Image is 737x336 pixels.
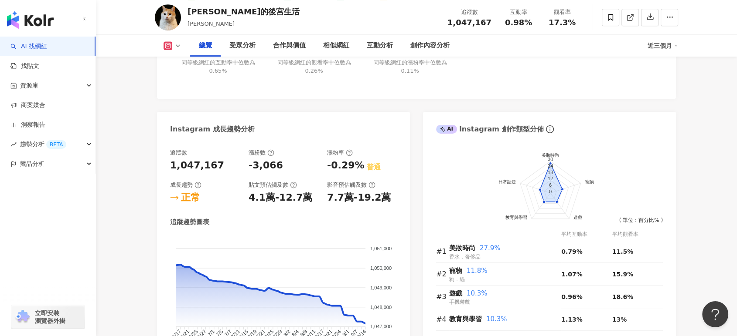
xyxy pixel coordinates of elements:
span: 13% [612,316,627,323]
text: 美妝時尚 [542,153,559,158]
div: Instagram 創作類型分佈 [436,124,543,134]
tspan: 1,049,000 [370,285,392,290]
div: 普通 [366,162,380,172]
div: 貼文預估觸及數 [249,181,297,189]
div: 總覽 [199,40,212,51]
span: 1.07% [561,271,583,278]
tspan: 1,048,000 [370,304,392,309]
span: 0.65% [209,67,227,74]
div: 受眾分析 [229,40,256,51]
span: 0.26% [305,67,323,74]
div: 漲粉數 [249,149,274,157]
span: 0.96% [561,293,583,300]
span: 10.3% [486,315,507,323]
span: 1.13% [561,316,583,323]
span: 趨勢分析 [20,134,66,154]
text: 0 [549,188,552,194]
span: 手機遊戲 [449,299,470,305]
text: 日常話題 [498,179,516,184]
span: 0.11% [401,67,419,74]
div: #2 [436,269,449,279]
div: 近三個月 [648,39,678,53]
div: 互動分析 [367,40,393,51]
span: 遊戲 [449,289,462,297]
div: 合作與價值 [273,40,306,51]
div: 1,047,167 [170,159,224,172]
span: 0.79% [561,248,583,255]
div: 創作內容分析 [410,40,450,51]
span: 17.3% [549,18,576,27]
span: 1,047,167 [447,18,491,27]
tspan: 1,051,000 [370,245,392,251]
div: 同等級網紅的觀看率中位數為 [276,59,352,74]
a: 找貼文 [10,62,39,71]
tspan: 1,050,000 [370,265,392,270]
div: 4.1萬-12.7萬 [249,191,312,205]
text: 寵物 [585,179,594,184]
text: 18 [548,169,553,175]
span: 香水．奢侈品 [449,254,481,260]
span: 競品分析 [20,154,44,174]
text: 6 [549,182,552,188]
div: Instagram 成長趨勢分析 [170,124,255,134]
div: 影音預估觸及數 [327,181,375,189]
tspan: 1,047,000 [370,324,392,329]
a: chrome extension立即安裝 瀏覽器外掛 [11,305,85,329]
text: 24 [548,163,553,168]
span: 立即安裝 瀏覽器外掛 [35,309,65,325]
div: 漲粉率 [327,149,353,157]
div: 追蹤數 [447,8,491,17]
div: 平均觀看率 [612,230,663,239]
div: 追蹤趨勢圖表 [170,218,209,227]
div: -3,066 [249,159,283,172]
iframe: Help Scout Beacon - Open [702,301,728,327]
div: #1 [436,246,449,257]
img: KOL Avatar [155,4,181,30]
text: 12 [548,176,553,181]
span: 10.3% [467,289,488,297]
div: [PERSON_NAME]的後宮生活 [188,6,300,17]
div: -0.29% [327,159,364,172]
div: 互動率 [502,8,535,17]
a: 洞察報告 [10,121,45,129]
text: 遊戲 [573,215,582,219]
span: info-circle [545,124,555,134]
a: 商案媒合 [10,101,45,110]
span: 教育與學習 [449,315,482,323]
div: 平均互動率 [561,230,612,239]
div: 相似網紅 [323,40,349,51]
span: 資源庫 [20,76,38,95]
div: 7.7萬-19.2萬 [327,191,391,205]
span: 0.98% [505,18,532,27]
span: 18.6% [612,293,634,300]
div: 成長趨勢 [170,181,201,189]
span: 美妝時尚 [449,244,475,252]
span: [PERSON_NAME] [188,20,235,27]
img: chrome extension [14,310,31,324]
span: 寵物 [449,267,462,275]
span: 27.9% [480,244,501,252]
div: 同等級網紅的互動率中位數為 [180,59,256,74]
span: 11.8% [467,267,488,275]
div: 正常 [181,191,200,205]
span: rise [10,141,17,148]
div: 觀看率 [546,8,579,17]
text: 30 [548,157,553,162]
div: 同等級網紅的漲粉率中位數為 [372,59,448,74]
span: 15.9% [612,271,634,278]
span: 狗．貓 [449,276,465,282]
div: #3 [436,291,449,302]
div: AI [436,125,457,134]
text: 教育與學習 [505,215,527,219]
div: #4 [436,314,449,325]
span: 11.5% [612,248,634,255]
a: searchAI 找網紅 [10,42,47,51]
div: BETA [46,140,66,149]
img: logo [7,11,54,29]
div: 追蹤數 [170,149,187,157]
